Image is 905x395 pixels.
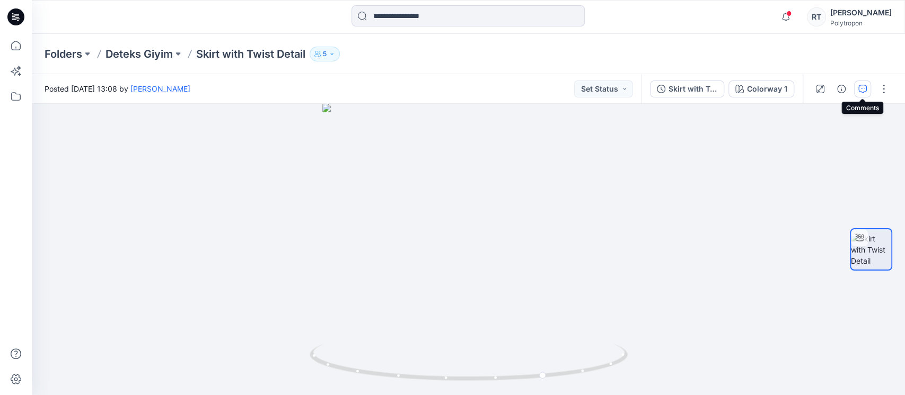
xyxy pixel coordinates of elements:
div: Polytropon [830,19,892,27]
button: Details [833,80,850,97]
div: RT [807,7,826,26]
p: Skirt with Twist Detail [196,47,305,61]
img: Skirt with Twist Detail [851,233,891,266]
div: Colorway 1 [747,83,787,95]
a: Folders [45,47,82,61]
p: 5 [323,48,327,60]
span: Posted [DATE] 13:08 by [45,83,190,94]
button: Colorway 1 [728,80,794,97]
button: 5 [310,47,340,61]
a: Deteks Giyim [106,47,173,61]
div: Skirt with Twist Detail [669,83,717,95]
a: [PERSON_NAME] [130,84,190,93]
div: [PERSON_NAME] [830,6,892,19]
button: Skirt with Twist Detail [650,80,724,97]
